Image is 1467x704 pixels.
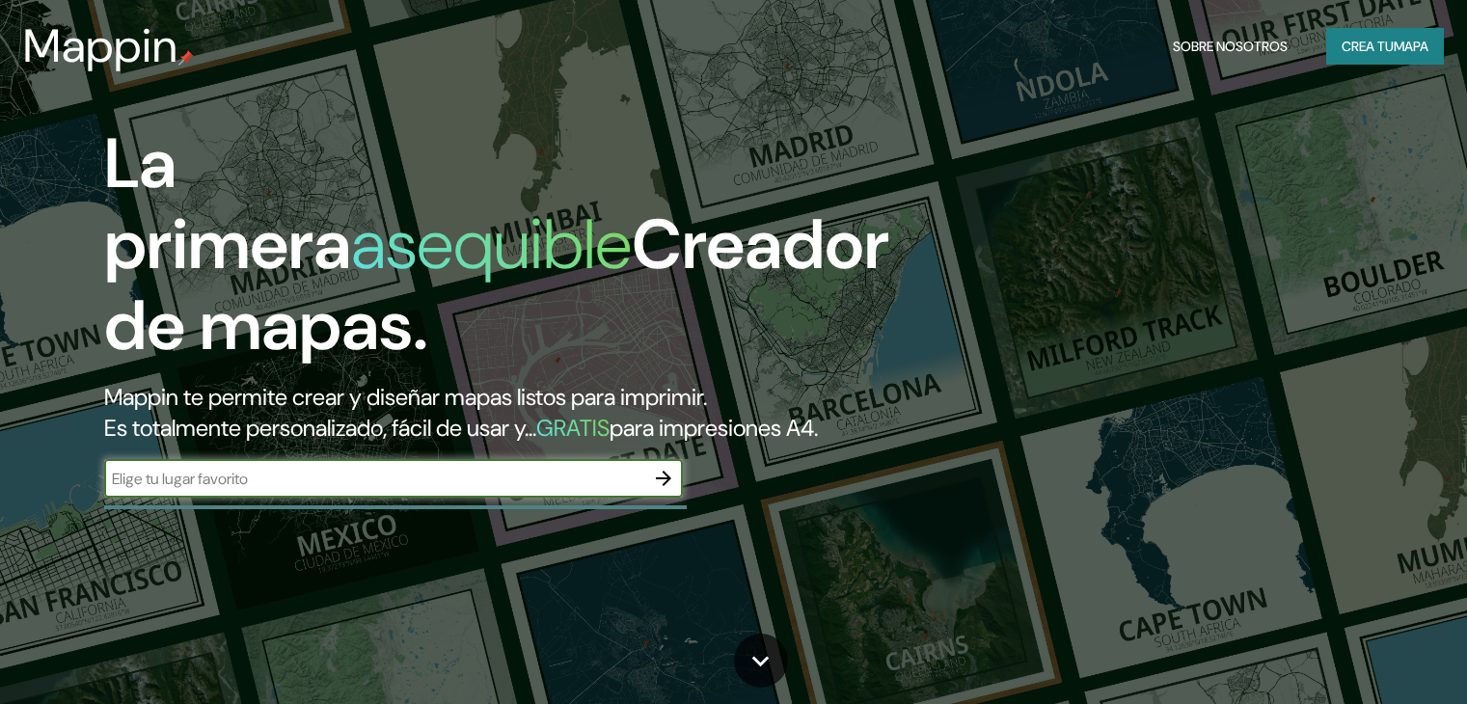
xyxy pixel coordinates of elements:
[104,200,889,370] font: Creador de mapas.
[23,15,178,76] font: Mappin
[104,119,351,289] font: La primera
[104,468,644,490] input: Elige tu lugar favorito
[351,200,632,289] font: asequible
[1173,38,1288,55] font: Sobre nosotros
[1394,38,1428,55] font: mapa
[1326,28,1444,65] button: Crea tumapa
[536,413,610,443] font: GRATIS
[104,382,707,412] font: Mappin te permite crear y diseñar mapas listos para imprimir.
[1165,28,1295,65] button: Sobre nosotros
[1342,38,1394,55] font: Crea tu
[610,413,818,443] font: para impresiones A4.
[178,50,194,66] img: pin de mapeo
[104,413,536,443] font: Es totalmente personalizado, fácil de usar y...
